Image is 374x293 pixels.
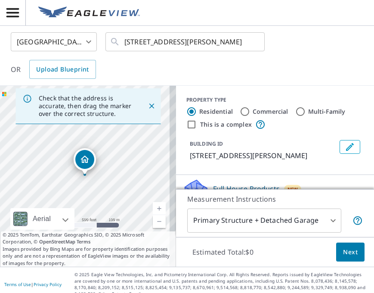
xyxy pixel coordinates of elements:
label: Multi-Family [308,107,346,116]
span: Next [343,247,358,258]
img: EV Logo [38,6,140,19]
a: Terms [77,238,91,245]
a: Terms of Use [4,281,31,287]
span: New [287,186,298,193]
label: Residential [199,107,233,116]
span: © 2025 TomTom, Earthstar Geographics SIO, © 2025 Microsoft Corporation, © [3,231,173,246]
p: Estimated Total: $0 [185,243,260,262]
p: [STREET_ADDRESS][PERSON_NAME] [190,150,336,161]
a: EV Logo [33,1,145,25]
div: Dropped pin, building 1, Residential property, 4242 N Kinsley Ave Richmond, VA 23224 [74,148,96,175]
div: OR [11,60,96,79]
div: [GEOGRAPHIC_DATA] [11,30,97,54]
a: Privacy Policy [34,281,62,287]
div: Full House ProductsNew [183,178,367,203]
button: Close [146,100,157,112]
p: BUILDING ID [190,140,223,147]
p: Measurement Instructions [187,194,363,204]
a: Current Level 16, Zoom In [153,202,166,215]
div: Aerial [10,208,74,230]
p: Full House Products [213,184,280,194]
p: Check that the address is accurate, then drag the marker over the correct structure. [39,94,132,118]
input: Search by address or latitude-longitude [124,30,247,54]
a: Upload Blueprint [29,60,96,79]
label: Commercial [253,107,288,116]
a: OpenStreetMap [39,238,75,245]
button: Next [336,243,365,262]
span: Upload Blueprint [36,64,89,75]
label: This is a complex [200,120,252,129]
a: Current Level 16, Zoom Out [153,215,166,228]
p: | [4,282,62,287]
button: Edit building 1 [340,140,360,154]
div: Primary Structure + Detached Garage [187,209,341,233]
div: PROPERTY TYPE [186,96,364,104]
div: Aerial [30,208,53,230]
span: Your report will include the primary structure and a detached garage if one exists. [352,215,363,226]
